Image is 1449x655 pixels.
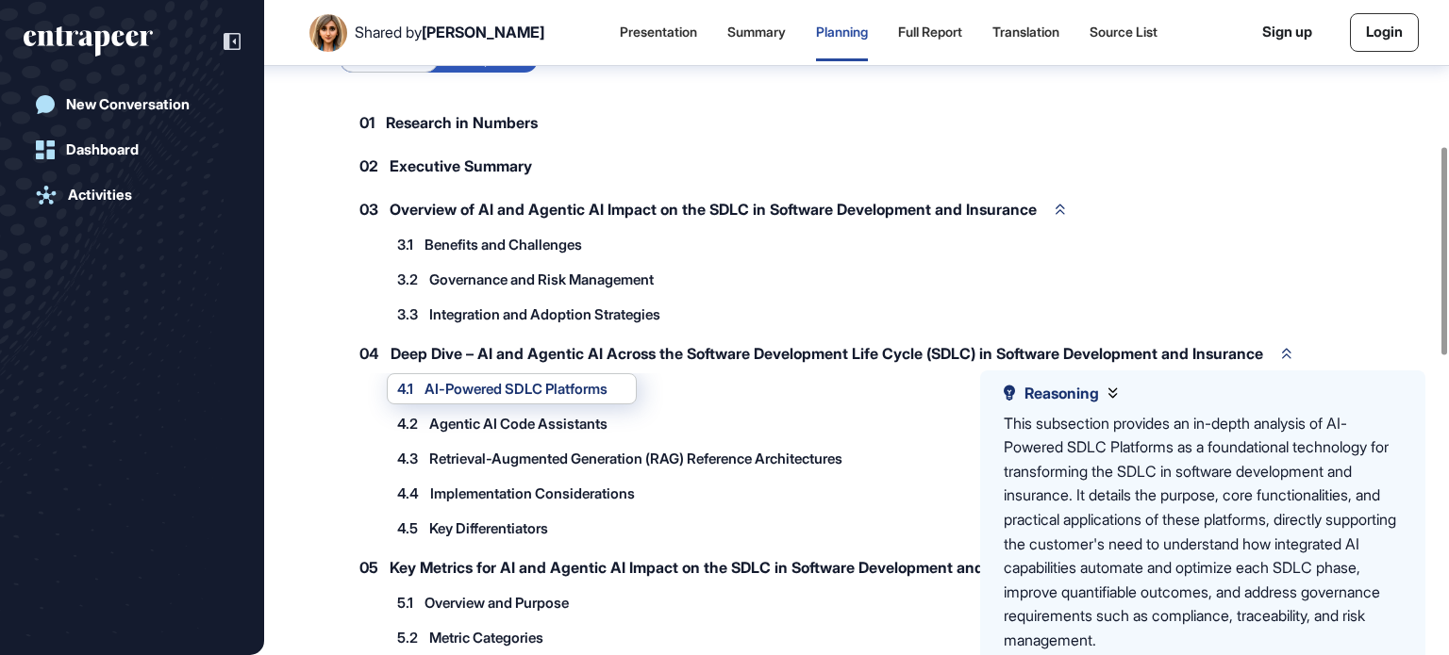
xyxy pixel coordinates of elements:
[309,14,347,52] img: User Image
[397,237,413,252] span: 3.1
[1350,13,1419,52] a: Login
[390,202,1037,217] span: Overview of AI and Agentic AI Impact on the SDLC in Software Development and Insurance
[397,272,418,287] span: 3.2
[355,24,544,41] div: Shared by
[429,630,543,645] span: Metric Categories
[359,560,378,575] span: 05
[992,25,1059,41] div: Translation
[429,307,660,321] span: Integration and Adoption Strategies
[397,417,418,431] span: 4.2
[386,115,538,130] span: Research in Numbers
[391,346,1263,361] span: Deep Dive – AI and Agentic AI Across the Software Development Life Cycle (SDLC) in Software Devel...
[1262,22,1312,43] a: Sign up
[898,25,962,41] div: Full Report
[397,486,419,500] span: 4.4
[68,187,132,204] div: Activities
[1024,385,1099,402] span: Reasoning
[359,158,378,173] span: 02
[429,451,842,466] span: Retrieval-Augmented Generation (RAG) Reference Architectures
[359,346,379,361] span: 04
[425,596,569,610] span: Overview and Purpose
[816,25,868,41] div: Planning
[727,25,786,41] div: Summary
[1004,412,1402,653] div: This subsection provides an in-depth analysis of AI-Powered SDLC Platforms as a foundational tech...
[397,451,418,466] span: 4.3
[390,560,1058,575] span: Key Metrics for AI and Agentic AI Impact on the SDLC in Software Development and Insurance
[429,272,654,287] span: Governance and Risk Management
[359,115,375,130] span: 01
[397,307,418,321] span: 3.3
[24,26,153,57] div: entrapeer-logo
[397,382,413,396] span: 4.1
[620,25,697,41] div: Presentation
[359,202,378,217] span: 03
[430,486,635,500] span: Implementation Considerations
[1090,25,1158,41] div: Source List
[397,630,418,645] span: 5.2
[425,382,608,396] span: AI-Powered SDLC Platforms
[425,237,582,252] span: Benefits and Challenges
[429,521,548,535] span: Key Differentiators
[422,23,544,41] span: [PERSON_NAME]
[397,596,413,610] span: 5.1
[66,96,190,113] div: New Conversation
[390,158,532,173] span: Executive Summary
[429,417,608,431] span: Agentic AI Code Assistants
[66,141,139,158] div: Dashboard
[397,521,418,535] span: 4.5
